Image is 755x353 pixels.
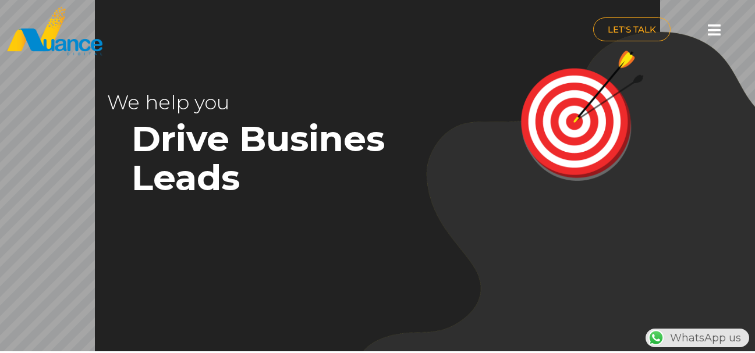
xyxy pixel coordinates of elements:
[6,6,104,56] img: nuance-qatar_logo
[646,331,749,344] a: WhatsAppWhatsApp us
[593,17,671,41] a: LET'S TALK
[6,6,372,56] a: nuance-qatar_logo
[608,25,656,34] span: LET'S TALK
[107,83,352,122] rs-layer: We help you
[647,329,665,347] img: WhatsApp
[646,329,749,347] div: WhatsApp us
[132,119,441,197] rs-layer: Drive Business Leads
